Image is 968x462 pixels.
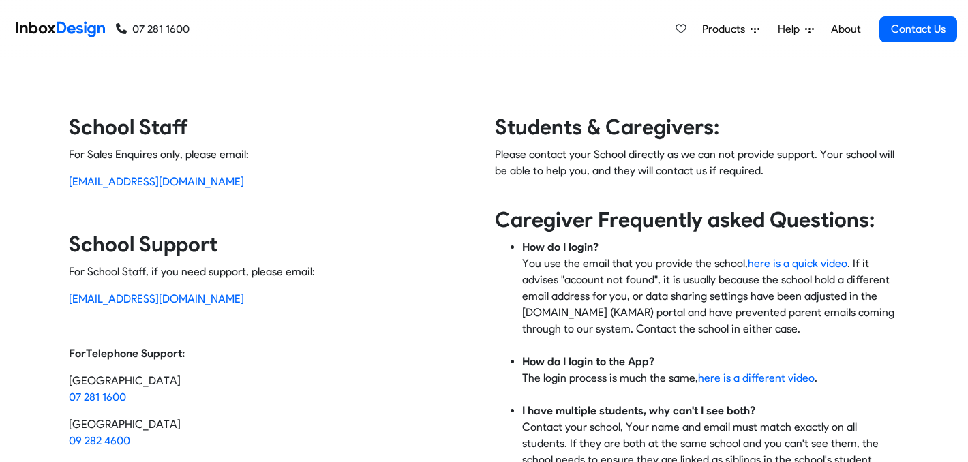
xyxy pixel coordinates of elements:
[697,16,765,43] a: Products
[522,241,599,253] strong: How do I login?
[69,264,473,280] p: For School Staff, if you need support, please email:
[748,257,847,270] a: here is a quick video
[702,21,751,37] span: Products
[879,16,957,42] a: Contact Us
[495,147,899,196] p: Please contact your School directly as we can not provide support. Your school will be able to he...
[69,434,130,447] a: 09 282 4600
[69,373,473,405] p: [GEOGRAPHIC_DATA]
[69,114,188,140] strong: School Staff
[69,232,217,257] strong: School Support
[522,239,899,354] li: You use the email that you provide the school, . If it advises "account not found", it is usually...
[69,390,126,403] a: 07 281 1600
[522,354,899,403] li: The login process is much the same, .
[69,347,86,360] strong: For
[69,147,473,163] p: For Sales Enquires only, please email:
[69,292,244,305] a: [EMAIL_ADDRESS][DOMAIN_NAME]
[522,404,755,417] strong: I have multiple students, why can't I see both?
[778,21,805,37] span: Help
[772,16,819,43] a: Help
[69,416,473,449] p: [GEOGRAPHIC_DATA]
[522,355,654,368] strong: How do I login to the App?
[495,207,875,232] strong: Caregiver Frequently asked Questions:
[116,21,190,37] a: 07 281 1600
[86,347,185,360] strong: Telephone Support:
[495,114,719,140] strong: Students & Caregivers:
[69,175,244,188] a: [EMAIL_ADDRESS][DOMAIN_NAME]
[698,371,815,384] a: here is a different video
[827,16,864,43] a: About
